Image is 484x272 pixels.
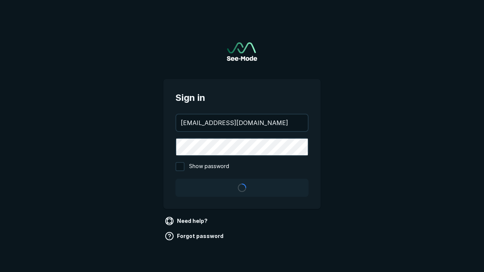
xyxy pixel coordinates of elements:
span: Sign in [175,91,309,105]
a: Need help? [163,215,211,227]
input: your@email.com [176,114,308,131]
span: Show password [189,162,229,171]
a: Go to sign in [227,42,257,61]
img: See-Mode Logo [227,42,257,61]
a: Forgot password [163,230,226,242]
